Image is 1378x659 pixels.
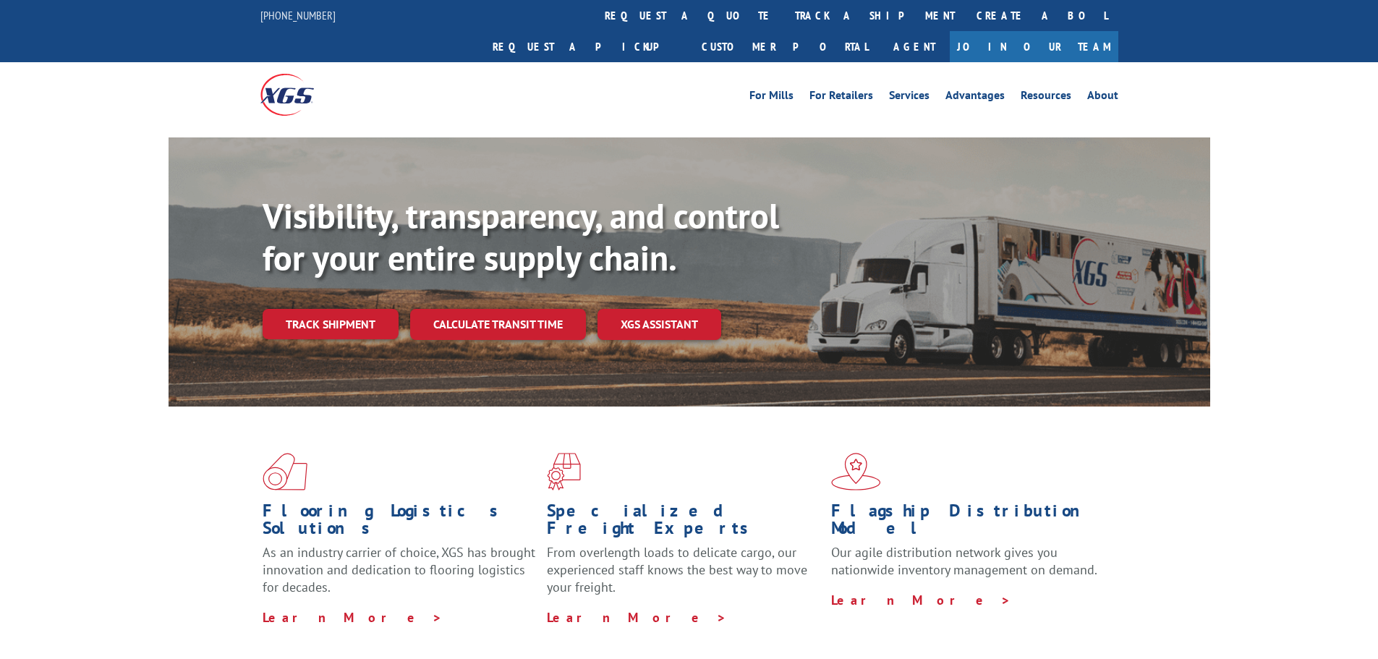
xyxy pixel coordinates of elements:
a: [PHONE_NUMBER] [260,8,336,22]
a: Track shipment [263,309,399,339]
a: Join Our Team [950,31,1118,62]
h1: Specialized Freight Experts [547,502,820,544]
a: Request a pickup [482,31,691,62]
a: Services [889,90,930,106]
a: Advantages [945,90,1005,106]
a: For Mills [749,90,794,106]
span: Our agile distribution network gives you nationwide inventory management on demand. [831,544,1097,578]
a: Resources [1021,90,1071,106]
a: Agent [879,31,950,62]
img: xgs-icon-total-supply-chain-intelligence-red [263,453,307,490]
a: Calculate transit time [410,309,586,340]
p: From overlength loads to delicate cargo, our experienced staff knows the best way to move your fr... [547,544,820,608]
a: For Retailers [809,90,873,106]
a: Learn More > [831,592,1011,608]
img: xgs-icon-focused-on-flooring-red [547,453,581,490]
a: Learn More > [263,609,443,626]
span: As an industry carrier of choice, XGS has brought innovation and dedication to flooring logistics... [263,544,535,595]
b: Visibility, transparency, and control for your entire supply chain. [263,193,779,280]
h1: Flooring Logistics Solutions [263,502,536,544]
a: Learn More > [547,609,727,626]
a: Customer Portal [691,31,879,62]
a: About [1087,90,1118,106]
img: xgs-icon-flagship-distribution-model-red [831,453,881,490]
h1: Flagship Distribution Model [831,502,1105,544]
a: XGS ASSISTANT [597,309,721,340]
